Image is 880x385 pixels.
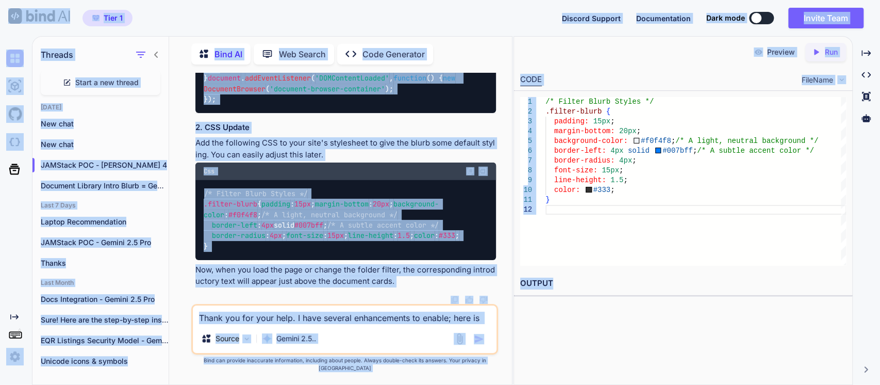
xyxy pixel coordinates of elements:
[562,13,621,24] button: Discord Support
[520,136,532,146] div: 5
[520,156,532,166] div: 7
[825,47,838,57] p: Run
[195,137,496,161] p: Add the following CSS to your site's stylesheet to give the blurb some default styling. You can e...
[520,74,542,86] div: CODE
[214,48,242,60] p: Bind AI
[554,186,580,194] span: color:
[41,356,169,366] p: Unicode icons & symbols
[545,107,602,116] span: .filter-blurb
[514,271,852,296] h2: OUTPUT
[41,217,169,227] p: Laptop Recommendation
[610,186,615,194] span: ;
[215,333,239,344] p: Source
[262,333,272,344] img: Gemini 2.5 Pro
[619,156,632,165] span: 4px
[479,296,488,304] img: dislike
[662,147,693,155] span: #007bff
[478,167,488,176] img: Open in Browser
[286,231,323,240] span: font-size
[195,122,496,134] h3: 2. CSS Update
[279,48,326,60] p: Web Search
[554,176,606,184] span: line-height:
[204,189,307,198] span: /* Filter Blurb Styles */
[602,166,619,174] span: 15px
[32,279,169,287] h2: Last Month
[242,334,251,343] img: Pick Models
[767,47,795,57] p: Preview
[204,167,214,175] span: Css
[204,84,265,93] span: DocumentBrowser
[636,13,691,24] button: Documentation
[41,294,169,304] p: Docs Integration - Gemini 2.5 Pro
[261,220,274,230] span: 4px
[32,201,169,210] h2: Last 7 Days
[520,97,532,107] div: 1
[315,74,389,83] span: 'DOMContentLoaded'
[397,231,410,240] span: 1.5
[373,200,389,209] span: 20px
[593,117,610,125] span: 15px
[294,220,323,230] span: #007bff
[554,147,606,155] span: border-left:
[245,74,311,83] span: addEventListener
[41,119,169,129] p: New chat
[636,127,640,135] span: ;
[75,77,139,88] span: Start a new thread
[520,117,532,126] div: 3
[610,176,623,184] span: 1.5
[294,200,311,209] span: 15px
[6,50,24,67] img: chat
[41,139,169,150] p: New chat
[465,296,473,304] img: like
[104,13,123,23] span: Tier 1
[554,127,615,135] span: margin-bottom:
[327,231,344,240] span: 15px
[41,160,169,170] p: JAMStack POC - [PERSON_NAME] 4
[270,231,282,240] span: 4px
[520,107,532,117] div: 2
[606,107,610,116] span: {
[474,334,484,344] img: icon
[520,185,532,195] div: 10
[754,47,763,57] img: preview
[41,181,169,191] p: Document Library Intro Blurb = Gemini 2.5 Pro
[545,98,654,106] span: /* Filter Blurb Styles */
[520,166,532,175] div: 8
[675,137,818,145] span: /* A light, neutral background */
[802,75,833,85] span: FileName
[697,147,814,155] span: /* A subtle accent color */
[6,105,24,123] img: githubLight
[545,196,550,204] span: }
[706,13,745,23] span: Dark mode
[41,258,169,268] p: Thanks
[41,49,73,61] h1: Threads
[261,210,397,219] span: /* A light, neutral background */
[212,231,265,240] span: border-radius
[41,335,169,346] p: EQR Listings Security Model - Gemini
[520,126,532,136] div: 4
[393,74,426,83] span: function
[671,137,675,145] span: ;
[619,127,637,135] span: 20px
[204,200,257,209] span: .filter-blurb
[554,166,597,174] span: font-size:
[195,264,496,287] p: Now, when you load the page or change the folder filter, the corresponding introductory text will...
[204,188,459,252] code: { : ; : ; : ; : solid ; : ; : ; : ; : ; }
[623,176,627,184] span: ;
[6,77,24,95] img: ai-studio
[520,146,532,156] div: 6
[636,14,691,23] span: Documentation
[451,296,459,304] img: copy
[466,167,474,175] img: copy
[276,333,316,344] p: Gemini 2.5..
[632,156,636,165] span: ;
[191,357,498,372] p: Bind can provide inaccurate information, including about people. Always double-check its answers....
[41,237,169,248] p: JAMStack POC - Gemini 2.5 Pro
[414,231,435,240] span: color
[92,15,99,21] img: premium
[315,200,369,209] span: margin-bottom
[520,205,532,215] div: 12
[270,84,385,93] span: 'document-browser-container'
[6,133,24,151] img: darkCloudIdeIcon
[327,220,439,230] span: /* A subtle accent color */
